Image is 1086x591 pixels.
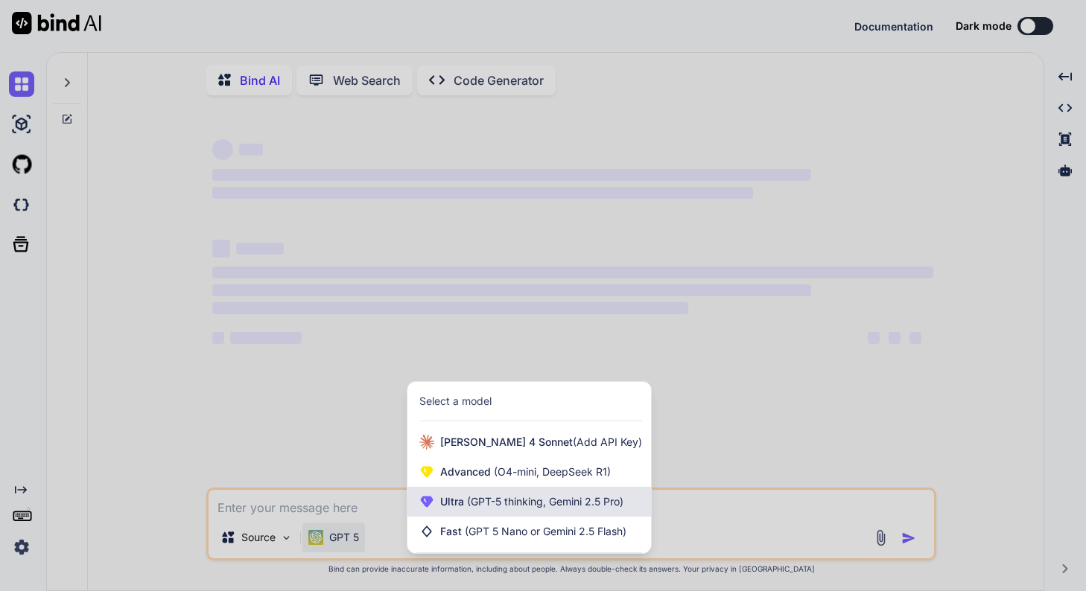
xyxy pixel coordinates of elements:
span: Fast [440,524,626,539]
span: (Add API Key) [573,435,642,448]
div: Select a model [419,394,492,409]
span: (GPT 5 Nano or Gemini 2.5 Flash) [465,525,626,537]
span: [PERSON_NAME] 4 Sonnet [440,435,642,450]
span: (GPT-5 thinking, Gemini 2.5 Pro) [464,495,623,508]
span: Ultra [440,494,623,509]
span: Advanced [440,464,611,479]
span: (O4-mini, DeepSeek R1) [491,465,611,478]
